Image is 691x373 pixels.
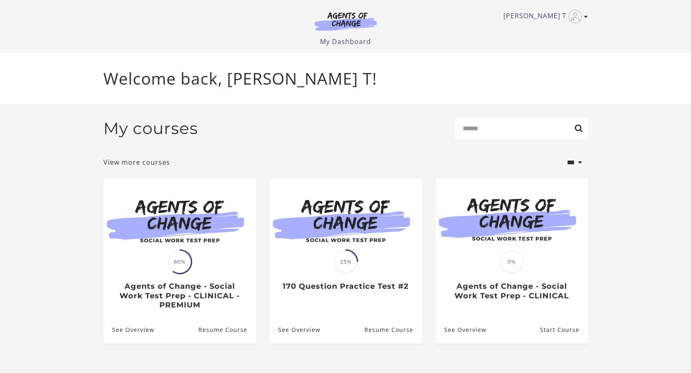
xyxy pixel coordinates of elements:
h2: My courses [103,119,198,138]
a: 170 Question Practice Test #2: See Overview [269,316,320,343]
a: 170 Question Practice Test #2: Resume Course [364,316,422,343]
span: 60% [168,251,191,273]
p: Welcome back, [PERSON_NAME] T! [103,66,588,91]
a: Agents of Change - Social Work Test Prep - CLINICAL: Resume Course [540,316,588,343]
span: 25% [335,251,357,273]
span: 0% [501,251,523,273]
a: Toggle menu [503,10,584,23]
a: Agents of Change - Social Work Test Prep - CLINICAL - PREMIUM: See Overview [103,316,154,343]
a: Agents of Change - Social Work Test Prep - CLINICAL - PREMIUM: Resume Course [198,316,256,343]
h3: Agents of Change - Social Work Test Prep - CLINICAL - PREMIUM [112,282,247,310]
a: View more courses [103,157,170,167]
h3: 170 Question Practice Test #2 [278,282,413,291]
img: Agents of Change Logo [306,12,386,31]
a: Agents of Change - Social Work Test Prep - CLINICAL: See Overview [435,316,486,343]
a: My Dashboard [320,37,371,46]
h3: Agents of Change - Social Work Test Prep - CLINICAL [444,282,579,300]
